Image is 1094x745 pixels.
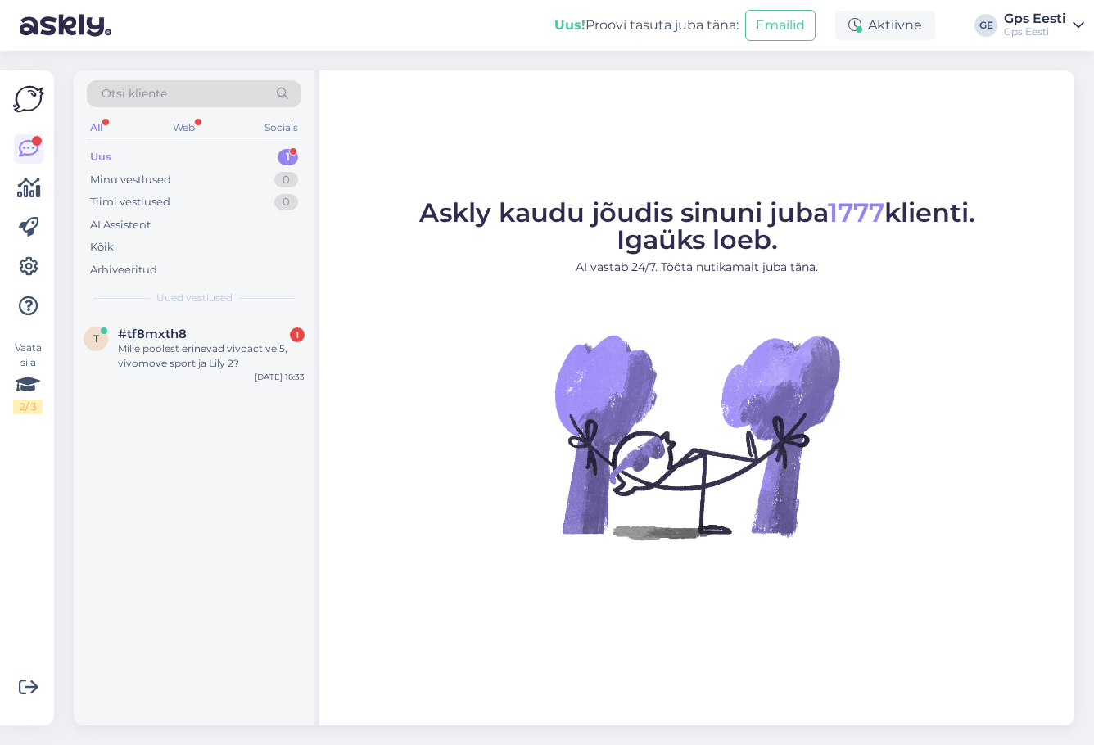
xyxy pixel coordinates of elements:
p: AI vastab 24/7. Tööta nutikamalt juba täna. [419,259,975,276]
div: Vaata siia [13,341,43,414]
div: 0 [274,172,298,188]
div: [DATE] 16:33 [255,371,305,383]
div: Kõik [90,239,114,255]
img: No Chat active [549,289,844,584]
div: Uus [90,149,111,165]
div: All [87,117,106,138]
button: Emailid [745,10,816,41]
div: Proovi tasuta juba täna: [554,16,739,35]
div: Tiimi vestlused [90,194,170,210]
div: Web [170,117,198,138]
div: AI Assistent [90,217,151,233]
b: Uus! [554,17,585,33]
div: Arhiveeritud [90,262,157,278]
div: GE [974,14,997,37]
span: Uued vestlused [156,291,233,305]
span: Askly kaudu jõudis sinuni juba klienti. Igaüks loeb. [419,196,975,255]
img: Askly Logo [13,84,44,115]
div: Gps Eesti [1004,12,1066,25]
div: 1 [278,149,298,165]
div: Aktiivne [835,11,935,40]
a: Gps EestiGps Eesti [1004,12,1084,38]
div: Mille poolest erinevad vivoactive 5, vivomove sport ja Lily 2? [118,341,305,371]
div: Minu vestlused [90,172,171,188]
span: t [93,332,99,345]
div: Gps Eesti [1004,25,1066,38]
span: Otsi kliente [102,85,167,102]
div: Socials [261,117,301,138]
div: 2 / 3 [13,400,43,414]
div: 0 [274,194,298,210]
span: 1777 [828,196,884,228]
span: #tf8mxth8 [118,327,187,341]
div: 1 [290,327,305,342]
